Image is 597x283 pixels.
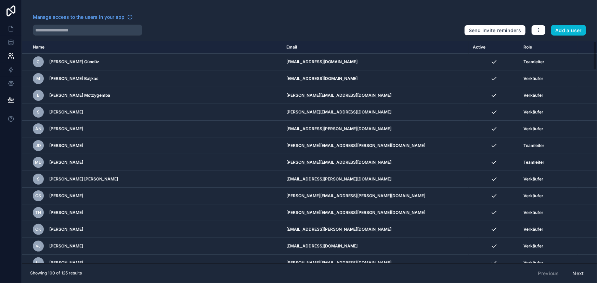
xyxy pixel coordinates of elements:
span: LL [36,260,41,266]
span: Verkäufer [523,193,543,199]
span: S [37,109,40,115]
td: [PERSON_NAME][EMAIL_ADDRESS][DOMAIN_NAME] [282,87,469,104]
span: [PERSON_NAME] [49,227,83,232]
button: Add a user [551,25,586,36]
span: Showing 100 of 125 results [30,270,82,276]
span: Verkäufer [523,93,543,98]
span: B [37,93,40,98]
span: Verkäufer [523,126,543,132]
td: [PERSON_NAME][EMAIL_ADDRESS][DOMAIN_NAME] [282,104,469,121]
span: JD [36,143,41,148]
span: [PERSON_NAME] Baljkas [49,76,99,81]
span: [PERSON_NAME] [49,143,83,148]
span: M [37,76,40,81]
span: Verkäufer [523,176,543,182]
span: Teamleiter [523,160,544,165]
th: Active [469,41,519,54]
button: Send invite reminders [464,25,525,36]
td: [EMAIL_ADDRESS][PERSON_NAME][DOMAIN_NAME] [282,221,469,238]
a: Manage access to the users in your app [33,14,133,21]
span: [PERSON_NAME] [49,210,83,215]
span: VJ [36,243,41,249]
span: MD [35,160,42,165]
span: Verkäufer [523,210,543,215]
span: Verkäufer [523,227,543,232]
span: [PERSON_NAME] Motzygemba [49,93,110,98]
span: [PERSON_NAME] [49,193,83,199]
td: [EMAIL_ADDRESS][DOMAIN_NAME] [282,70,469,87]
span: S [37,176,40,182]
div: scrollable content [22,41,597,263]
span: Teamleiter [523,143,544,148]
span: [PERSON_NAME] [49,243,83,249]
span: [PERSON_NAME] [PERSON_NAME] [49,176,118,182]
span: Manage access to the users in your app [33,14,125,21]
td: [PERSON_NAME][EMAIL_ADDRESS][DOMAIN_NAME] [282,255,469,271]
span: CS [36,193,41,199]
span: [PERSON_NAME] Gündüz [49,59,99,65]
span: CK [36,227,41,232]
span: TH [36,210,41,215]
span: Teamleiter [523,59,544,65]
td: [PERSON_NAME][EMAIL_ADDRESS][PERSON_NAME][DOMAIN_NAME] [282,204,469,221]
th: Role [519,41,578,54]
span: AN [35,126,41,132]
span: [PERSON_NAME] [49,160,83,165]
span: Verkäufer [523,109,543,115]
span: C [37,59,40,65]
button: Next [568,268,589,279]
th: Email [282,41,469,54]
td: [PERSON_NAME][EMAIL_ADDRESS][DOMAIN_NAME] [282,154,469,171]
td: [EMAIL_ADDRESS][DOMAIN_NAME] [282,238,469,255]
span: [PERSON_NAME] [49,260,83,266]
span: Verkäufer [523,243,543,249]
td: [EMAIL_ADDRESS][PERSON_NAME][DOMAIN_NAME] [282,171,469,188]
td: [PERSON_NAME][EMAIL_ADDRESS][PERSON_NAME][DOMAIN_NAME] [282,137,469,154]
td: [EMAIL_ADDRESS][DOMAIN_NAME] [282,54,469,70]
span: [PERSON_NAME] [49,126,83,132]
th: Name [22,41,282,54]
span: [PERSON_NAME] [49,109,83,115]
td: [PERSON_NAME][EMAIL_ADDRESS][PERSON_NAME][DOMAIN_NAME] [282,188,469,204]
span: Verkäufer [523,260,543,266]
td: [EMAIL_ADDRESS][PERSON_NAME][DOMAIN_NAME] [282,121,469,137]
span: Verkäufer [523,76,543,81]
